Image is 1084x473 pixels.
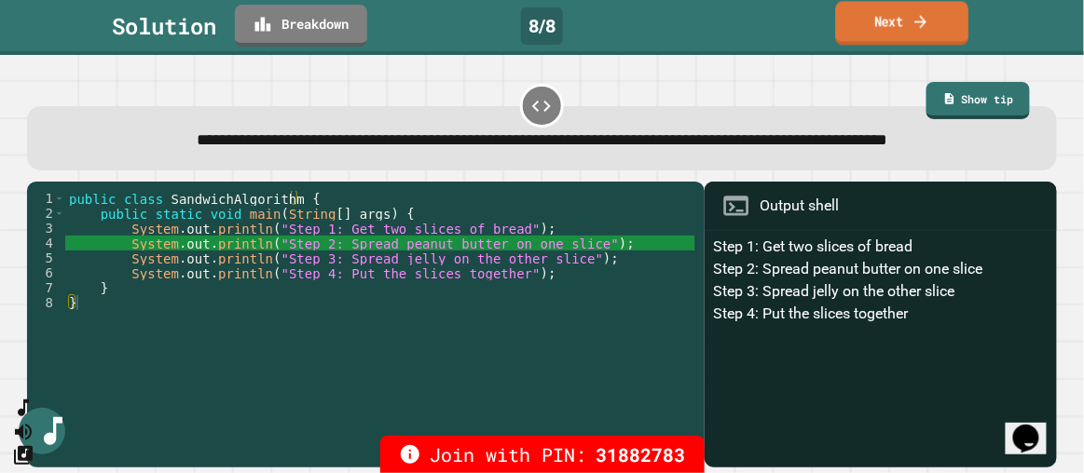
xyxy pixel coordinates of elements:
div: Solution [112,9,216,43]
div: 7 [27,280,65,295]
div: Output shell [761,195,840,217]
div: 3 [27,221,65,236]
div: 8 / 8 [521,7,563,45]
div: 1 [27,191,65,206]
span: Toggle code folding, rows 1 through 8 [54,191,64,206]
div: 4 [27,236,65,250]
a: Next [836,1,969,45]
div: 6 [27,265,65,280]
span: 31882783 [597,440,686,468]
div: 2 [27,206,65,221]
button: Mute music [12,420,34,443]
iframe: chat widget [1006,399,1065,454]
a: Breakdown [235,5,367,47]
div: Join with PIN: [380,436,705,473]
a: Show tip [926,82,1030,119]
div: Step 1: Get two slices of bread Step 2: Spread peanut butter on one slice Step 3: Spread jelly on... [714,236,1048,467]
div: 5 [27,250,65,265]
button: Change Music [12,443,34,466]
span: Toggle code folding, rows 2 through 7 [54,206,64,221]
button: SpeedDial basic example [12,397,34,420]
div: 8 [27,295,65,310]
